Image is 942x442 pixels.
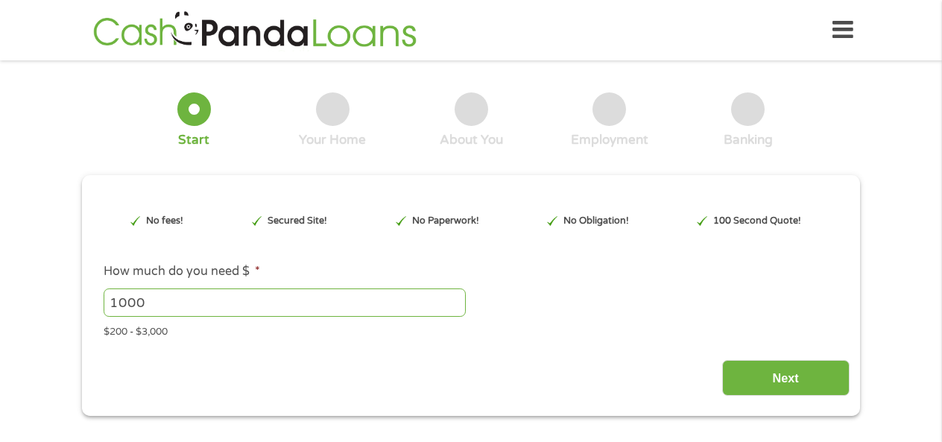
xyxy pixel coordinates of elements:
[571,132,648,148] div: Employment
[146,214,183,228] p: No fees!
[268,214,327,228] p: Secured Site!
[563,214,629,228] p: No Obligation!
[713,214,801,228] p: 100 Second Quote!
[299,132,366,148] div: Your Home
[724,132,773,148] div: Banking
[89,9,421,51] img: GetLoanNow Logo
[104,320,838,340] div: $200 - $3,000
[722,360,850,397] input: Next
[412,214,479,228] p: No Paperwork!
[440,132,503,148] div: About You
[178,132,209,148] div: Start
[104,264,260,280] label: How much do you need $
